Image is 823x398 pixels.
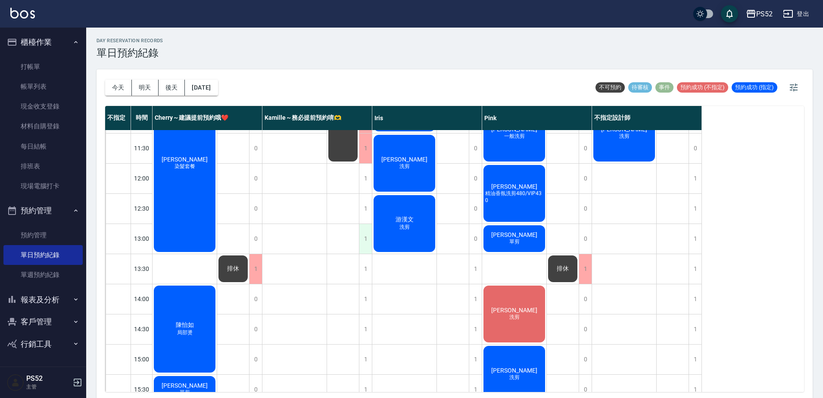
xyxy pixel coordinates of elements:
div: 1 [689,345,701,374]
div: 0 [249,224,262,254]
span: 單剪 [508,238,521,246]
span: [PERSON_NAME] [489,231,539,238]
div: 0 [249,314,262,344]
h5: PS52 [26,374,70,383]
span: 不可預約 [595,84,625,91]
button: 明天 [132,80,159,96]
span: 洗剪 [508,374,521,381]
div: 1 [249,254,262,284]
div: 0 [469,224,482,254]
button: 行銷工具 [3,333,83,355]
span: 洗剪 [508,314,521,321]
div: 0 [579,345,592,374]
span: 精油香氛洗剪480/VIP430 [483,190,545,203]
div: 12:00 [131,163,153,193]
button: 客戶管理 [3,311,83,333]
button: 櫃檯作業 [3,31,83,53]
div: 1 [359,345,372,374]
a: 單週預約紀錄 [3,265,83,285]
span: 預約成功 (指定) [732,84,777,91]
h3: 單日預約紀錄 [97,47,163,59]
div: 13:00 [131,224,153,254]
div: 11:30 [131,133,153,163]
button: 報表及分析 [3,289,83,311]
div: 14:00 [131,284,153,314]
div: 0 [469,134,482,163]
div: 1 [689,254,701,284]
span: 預約成功 (不指定) [677,84,728,91]
div: 1 [359,134,372,163]
div: 1 [689,284,701,314]
a: 每日結帳 [3,137,83,156]
button: PS52 [742,5,776,23]
span: 待審核 [628,84,652,91]
div: Iris [372,106,482,130]
div: 1 [359,314,372,344]
button: 今天 [105,80,132,96]
button: 登出 [779,6,813,22]
div: Pink [482,106,592,130]
span: 局部燙 [175,329,194,336]
div: 0 [249,194,262,224]
div: 0 [469,164,482,193]
div: 1 [359,254,372,284]
div: 1 [469,284,482,314]
div: 0 [249,134,262,163]
div: 1 [469,254,482,284]
div: 0 [579,194,592,224]
div: 1 [689,194,701,224]
a: 現場電腦打卡 [3,176,83,196]
button: 後天 [159,80,185,96]
div: 1 [359,194,372,224]
button: save [721,5,738,22]
div: 0 [579,134,592,163]
div: 不指定 [105,106,131,130]
span: 洗剪 [398,163,411,170]
div: Kamille～務必提前預約唷🫶 [262,106,372,130]
span: [PERSON_NAME] [160,382,209,389]
a: 單日預約紀錄 [3,245,83,265]
div: 1 [359,164,372,193]
div: 1 [359,224,372,254]
div: 0 [579,314,592,344]
div: 1 [689,164,701,193]
div: 不指定設計師 [592,106,702,130]
a: 材料自購登錄 [3,116,83,136]
p: 主管 [26,383,70,391]
span: [PERSON_NAME] [489,183,539,190]
a: 帳單列表 [3,77,83,96]
div: 0 [579,164,592,193]
div: 1 [579,254,592,284]
div: 13:30 [131,254,153,284]
div: 14:30 [131,314,153,344]
div: Cherry～建議提前預約哦❤️ [153,106,262,130]
h2: day Reservation records [97,38,163,44]
div: 12:30 [131,193,153,224]
div: 0 [469,194,482,224]
div: PS52 [756,9,773,19]
div: 0 [689,134,701,163]
span: 洗剪 [617,133,631,140]
div: 15:00 [131,344,153,374]
div: 1 [359,284,372,314]
a: 打帳單 [3,57,83,77]
button: [DATE] [185,80,218,96]
div: 時間 [131,106,153,130]
div: 1 [689,224,701,254]
span: [PERSON_NAME] [489,367,539,374]
div: 0 [579,284,592,314]
img: Logo [10,8,35,19]
a: 預約管理 [3,225,83,245]
div: 1 [469,314,482,344]
span: 排休 [225,265,241,273]
div: 0 [249,164,262,193]
div: 0 [579,224,592,254]
img: Person [7,374,24,391]
span: 洗剪 [398,224,411,231]
div: 1 [469,345,482,374]
div: 0 [249,284,262,314]
span: 排休 [555,265,570,273]
span: [PERSON_NAME] [160,156,209,163]
span: [PERSON_NAME] [489,307,539,314]
span: 陳怡如 [174,321,196,329]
